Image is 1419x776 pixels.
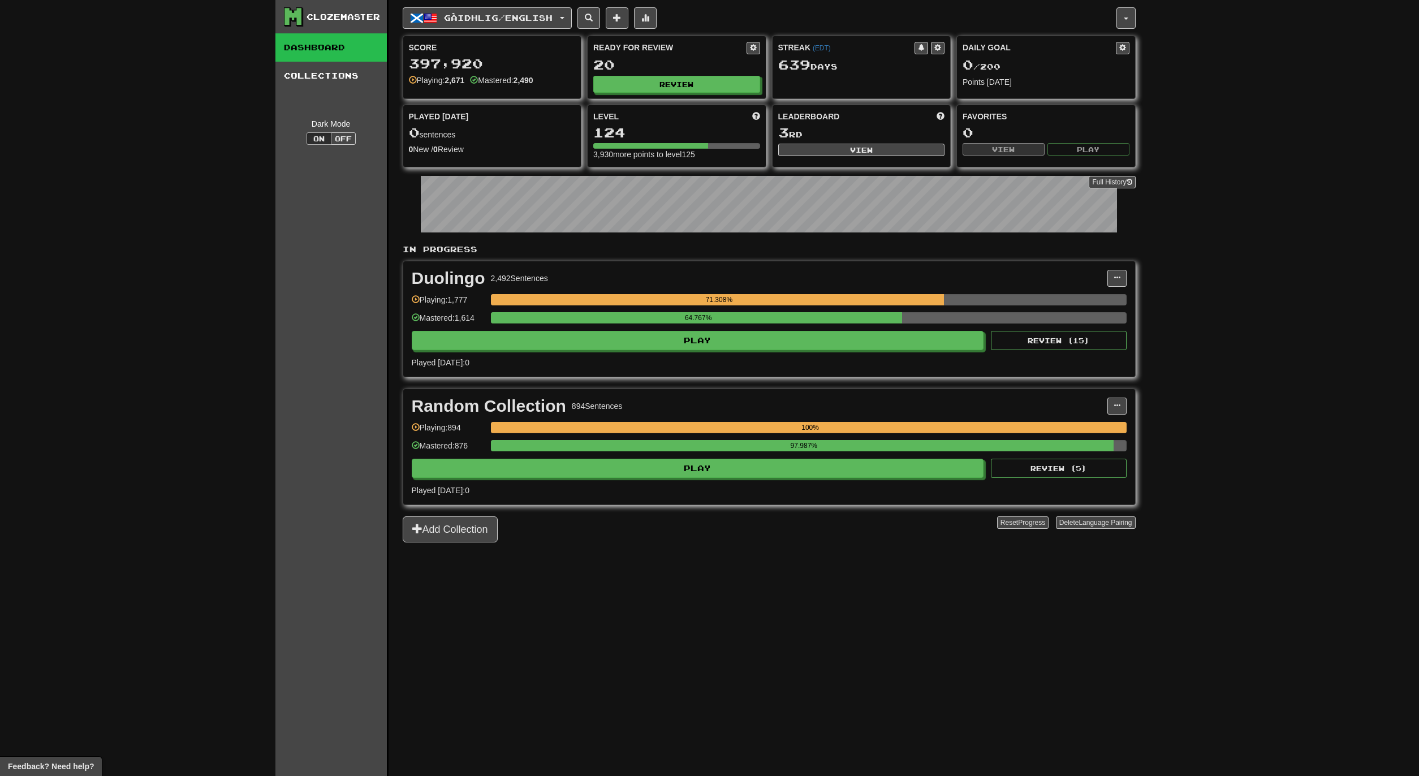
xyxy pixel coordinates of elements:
span: 3 [778,124,789,140]
div: Playing: 1,777 [412,294,485,313]
a: Dashboard [275,33,387,62]
span: Language Pairing [1079,519,1132,527]
div: 64.767% [494,312,903,324]
span: Leaderboard [778,111,840,122]
span: Progress [1018,519,1045,527]
span: Played [DATE]: 0 [412,358,469,367]
div: Clozemaster [307,11,380,23]
button: Gàidhlig/English [403,7,572,29]
div: Dark Mode [284,118,378,130]
div: Daily Goal [963,42,1116,54]
span: Gàidhlig / English [444,13,553,23]
button: Play [412,331,984,350]
span: / 200 [963,62,1000,71]
button: Review (5) [991,459,1127,478]
button: Add sentence to collection [606,7,628,29]
div: Mastered: 1,614 [412,312,485,331]
span: Open feedback widget [8,761,94,772]
div: Playing: 894 [412,422,485,441]
button: View [778,144,945,156]
button: Review (15) [991,331,1127,350]
span: Score more points to level up [752,111,760,122]
div: Streak [778,42,915,53]
span: Played [DATE] [409,111,469,122]
a: (EDT) [813,44,831,52]
button: Add Collection [403,516,498,542]
div: 0 [963,126,1129,140]
span: 639 [778,57,810,72]
div: 124 [593,126,760,140]
div: 2,492 Sentences [490,273,547,284]
strong: 2,671 [445,76,464,85]
div: New / Review [409,144,576,155]
div: rd [778,126,945,140]
div: Ready for Review [593,42,747,53]
strong: 2,490 [514,76,533,85]
button: Play [412,459,984,478]
button: Play [1047,143,1129,156]
span: 0 [409,124,420,140]
span: This week in points, UTC [937,111,944,122]
strong: 0 [433,145,438,154]
button: Search sentences [577,7,600,29]
button: On [307,132,331,145]
div: Duolingo [412,270,485,287]
div: 100% [494,422,1127,433]
span: Level [593,111,619,122]
div: 71.308% [494,294,944,305]
div: Favorites [963,111,1129,122]
div: 97.987% [494,440,1114,451]
a: Collections [275,62,387,90]
div: 894 Sentences [572,400,623,412]
span: 0 [963,57,973,72]
div: Random Collection [412,398,566,415]
button: ResetProgress [997,516,1049,529]
div: Mastered: 876 [412,440,485,459]
p: In Progress [403,244,1136,255]
button: View [963,143,1045,156]
span: Played [DATE]: 0 [412,486,469,495]
div: Day s [778,58,945,72]
button: Off [331,132,356,145]
div: Score [409,42,576,53]
button: Review [593,76,760,93]
div: 3,930 more points to level 125 [593,149,760,160]
div: 20 [593,58,760,72]
div: Mastered: [470,75,533,86]
a: Full History [1089,176,1135,188]
div: 397,920 [409,57,576,71]
button: DeleteLanguage Pairing [1056,516,1136,529]
button: More stats [634,7,657,29]
div: Points [DATE] [963,76,1129,88]
div: sentences [409,126,576,140]
div: Playing: [409,75,465,86]
strong: 0 [409,145,413,154]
